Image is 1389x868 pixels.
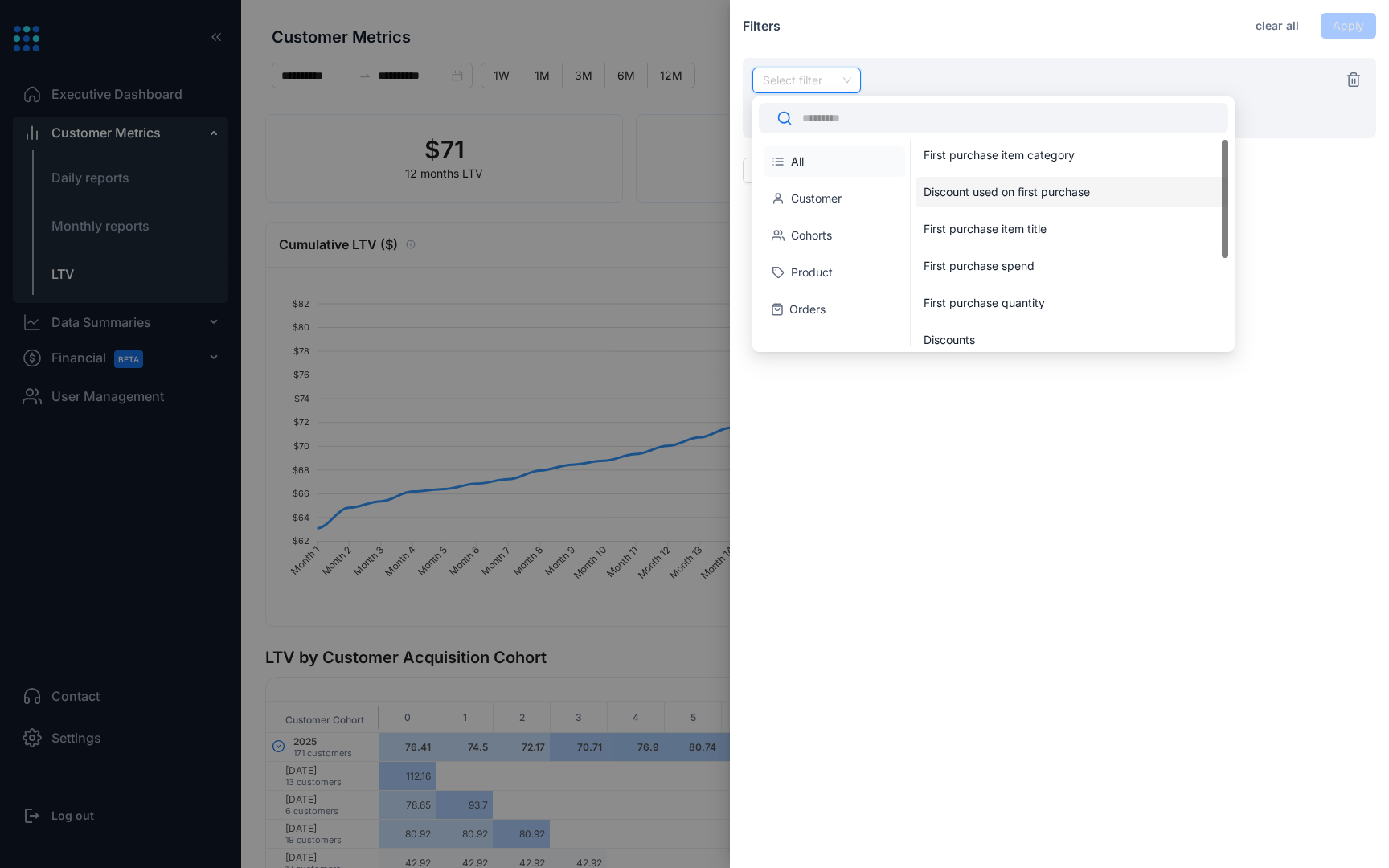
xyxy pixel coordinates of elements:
h3: Filters [743,16,781,35]
div: First purchase item title [924,221,1214,237]
div: Discount used on first purchase [916,177,1228,207]
div: First purchase quantity [916,288,1228,318]
div: Discounts [924,332,1214,348]
div: First purchase spend [916,251,1228,281]
li: Product [764,257,905,288]
li: All [764,146,905,177]
div: First purchase item category [924,147,1214,163]
div: Discounts [916,325,1228,355]
div: First purchase quantity [924,295,1214,311]
div: First purchase spend [924,258,1214,274]
li: Cohorts [764,220,905,251]
li: Customer [764,183,905,214]
div: First purchase item title [916,214,1228,244]
div: First purchase item category [916,140,1228,170]
li: Orders [764,294,905,325]
div: Discount used on first purchase [924,184,1214,200]
button: Apply [1321,13,1376,39]
span: clear all [1256,18,1299,34]
button: Add Filter [743,158,820,183]
button: clear all [1244,13,1311,39]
